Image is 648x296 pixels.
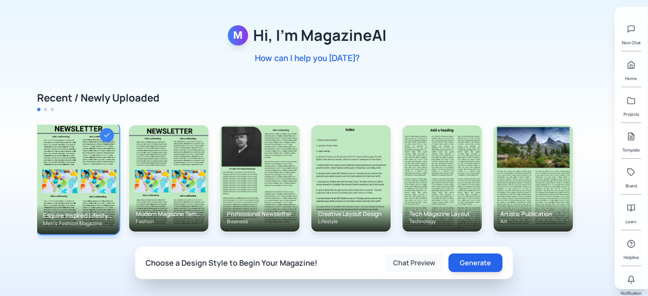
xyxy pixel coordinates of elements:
button: Chat Preview [385,253,443,272]
img: Modern Magazine Template [129,125,208,232]
span: Learn [626,218,637,225]
h3: Choose a Design Style to Begin Your Magazine! [146,257,375,269]
img: Professional Newsletter [220,125,300,232]
p: Business [227,218,293,225]
img: Tech Magazine Layout [402,125,482,232]
span: M [233,29,243,42]
h4: Professional Newsletter [227,210,293,218]
h1: Hi, I'm MagazineAI [253,27,386,44]
p: Technology [409,218,475,225]
button: Generate [448,253,502,272]
img: Esquire Inspired Lifestyle [36,123,119,234]
p: Lifestyle [318,218,384,225]
h4: Modern Magazine Template [136,210,202,218]
span: Helpline [624,254,639,261]
img: Creative Layout Design [311,125,391,232]
p: How can I help you [DATE]? [228,52,386,64]
span: New Chat [622,39,640,46]
span: Brand [626,182,637,189]
p: Art [500,218,566,225]
h4: Artistic Publication [500,210,566,218]
span: Template [622,147,640,153]
p: Men's Fashion Magazine [43,220,112,227]
img: Artistic Publication [494,125,573,232]
span: Home [625,75,637,82]
h4: Tech Magazine Layout [409,210,475,218]
p: Fashion [136,218,202,225]
h2: Recent / Newly Uploaded [37,91,159,104]
span: Projects [624,111,639,117]
h4: Creative Layout Design [318,210,384,218]
h4: Esquire Inspired Lifestyle [43,211,112,220]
